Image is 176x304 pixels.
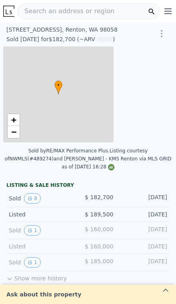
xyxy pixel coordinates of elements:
[85,194,113,200] span: $ 182,700
[6,182,170,190] div: LISTING & SALE HISTORY
[24,225,41,236] button: View historical data
[6,26,136,34] div: [STREET_ADDRESS] , Renton , WA 98058
[6,35,76,43] div: Sold [DATE] for $182,700
[3,6,14,17] img: Lotside
[9,225,60,236] div: Sold
[108,164,114,170] img: NWMLS Logo
[11,127,16,137] span: −
[9,193,60,204] div: Sold
[9,210,60,218] div: Listed
[85,211,113,218] span: $ 189,500
[18,6,114,16] span: Search an address or region
[11,115,16,125] span: +
[85,226,113,232] span: $ 160,000
[8,114,20,126] a: Zoom in
[9,257,60,268] div: Sold
[85,243,113,250] span: $ 160,000
[85,258,113,264] span: $ 185,000
[6,271,67,282] button: Show more history
[24,257,41,268] button: View historical data
[116,225,167,236] div: [DATE]
[24,193,41,204] button: View historical data
[116,193,167,204] div: [DATE]
[8,126,20,138] a: Zoom out
[116,242,167,250] div: [DATE]
[28,148,110,154] div: Sold by RE/MAX Performance Plus .
[116,257,167,268] div: [DATE]
[5,148,172,170] div: Listing courtesy of NWMLS (#489274) and [PERSON_NAME] - KMS Renton via MLS GRID as of [DATE] 16:28
[154,26,170,42] button: Show Options
[9,242,60,250] div: Listed
[116,210,167,218] div: [DATE]
[54,82,62,89] span: •
[76,35,115,43] div: (~ARV )
[54,80,62,94] div: •
[2,290,86,298] div: Ask about this property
